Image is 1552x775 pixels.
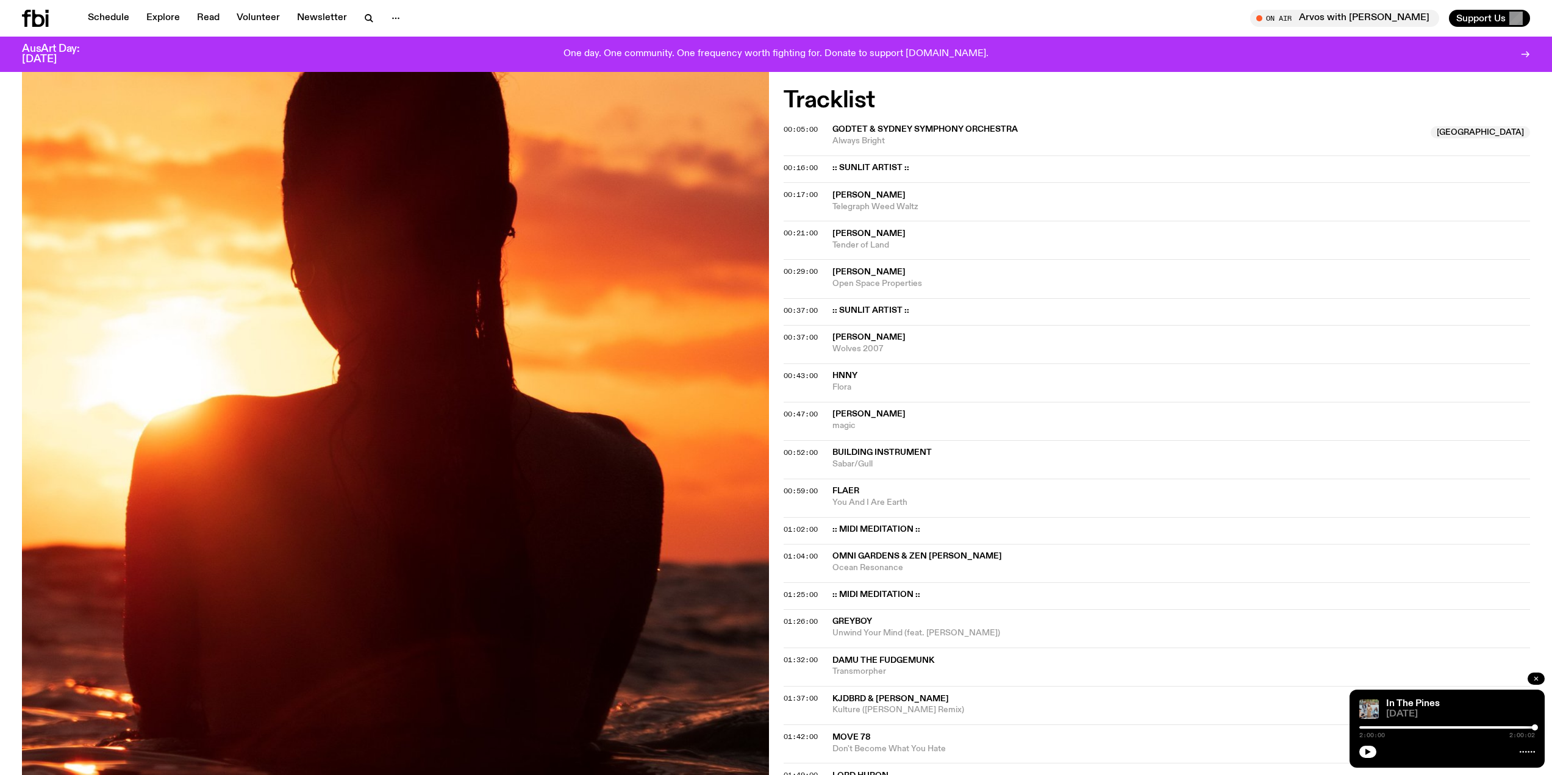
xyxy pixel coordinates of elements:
[832,656,934,665] span: Damu The Fudgemunk
[784,618,818,625] button: 01:26:00
[784,266,818,276] span: 00:29:00
[784,657,818,663] button: 01:32:00
[832,125,1018,134] span: GODTET & Sydney Symphony Orchestra
[832,278,1531,290] span: Open Space Properties
[832,695,949,703] span: KJDBRD & [PERSON_NAME]
[784,126,818,133] button: 00:05:00
[832,627,1531,639] span: Unwind Your Mind (feat. [PERSON_NAME])
[784,553,818,560] button: 01:04:00
[832,524,1523,535] span: :: MIDI MEDITATION ::
[1250,10,1439,27] button: On AirArvos with [PERSON_NAME]
[784,190,818,199] span: 00:17:00
[784,732,818,741] span: 01:42:00
[832,459,1531,470] span: Sabar/Gull
[832,201,1531,213] span: Telegraph Weed Waltz
[832,371,857,380] span: HNNY
[832,162,1523,174] span: :: SUNLIT ARTIST ::
[832,448,932,457] span: Building Instrument
[784,486,818,496] span: 00:59:00
[832,420,1531,432] span: magic
[832,733,871,741] span: Move 78
[784,616,818,626] span: 01:26:00
[832,562,1531,574] span: Ocean Resonance
[784,124,818,134] span: 00:05:00
[832,305,1523,316] span: :: SUNLIT ARTIST ::
[784,191,818,198] button: 00:17:00
[832,487,859,495] span: Flaer
[784,334,818,341] button: 00:37:00
[832,743,1531,755] span: Don't Become What You Hate
[832,382,1531,393] span: Flora
[832,589,1523,601] span: :: MIDI MEDITATION ::
[832,617,872,626] span: Greyboy
[784,693,818,703] span: 01:37:00
[784,409,818,419] span: 00:47:00
[832,410,906,418] span: [PERSON_NAME]
[832,268,906,276] span: [PERSON_NAME]
[139,10,187,27] a: Explore
[784,305,818,315] span: 00:37:00
[784,591,818,598] button: 01:25:00
[784,526,818,533] button: 01:02:00
[832,191,906,199] span: [PERSON_NAME]
[784,524,818,534] span: 01:02:00
[784,449,818,456] button: 00:52:00
[1386,699,1440,709] a: In The Pines
[784,373,818,379] button: 00:43:00
[80,10,137,27] a: Schedule
[784,411,818,418] button: 00:47:00
[784,228,818,238] span: 00:21:00
[190,10,227,27] a: Read
[784,655,818,665] span: 01:32:00
[784,230,818,237] button: 00:21:00
[784,163,818,173] span: 00:16:00
[832,229,906,238] span: [PERSON_NAME]
[784,332,818,342] span: 00:37:00
[22,44,100,65] h3: AusArt Day: [DATE]
[784,371,818,380] span: 00:43:00
[784,551,818,561] span: 01:04:00
[832,135,1424,147] span: Always Bright
[1449,10,1530,27] button: Support Us
[784,734,818,740] button: 01:42:00
[784,268,818,275] button: 00:29:00
[784,165,818,171] button: 00:16:00
[290,10,354,27] a: Newsletter
[832,666,1531,677] span: Transmorpher
[563,49,989,60] p: One day. One community. One frequency worth fighting for. Donate to support [DOMAIN_NAME].
[1456,13,1506,24] span: Support Us
[832,240,1531,251] span: Tender of Land
[1431,126,1530,138] span: [GEOGRAPHIC_DATA]
[1509,732,1535,738] span: 2:00:02
[832,343,1531,355] span: Wolves 2007
[784,590,818,599] span: 01:25:00
[784,695,818,702] button: 01:37:00
[832,497,1531,509] span: You And I Are Earth
[832,333,906,341] span: [PERSON_NAME]
[229,10,287,27] a: Volunteer
[784,488,818,495] button: 00:59:00
[1386,710,1535,719] span: [DATE]
[784,448,818,457] span: 00:52:00
[832,704,1424,716] span: Kulture ([PERSON_NAME] Remix)
[1359,732,1385,738] span: 2:00:00
[832,552,1002,560] span: Omni Gardens & Zen [PERSON_NAME]
[784,90,1531,112] h2: Tracklist
[784,307,818,314] button: 00:37:00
